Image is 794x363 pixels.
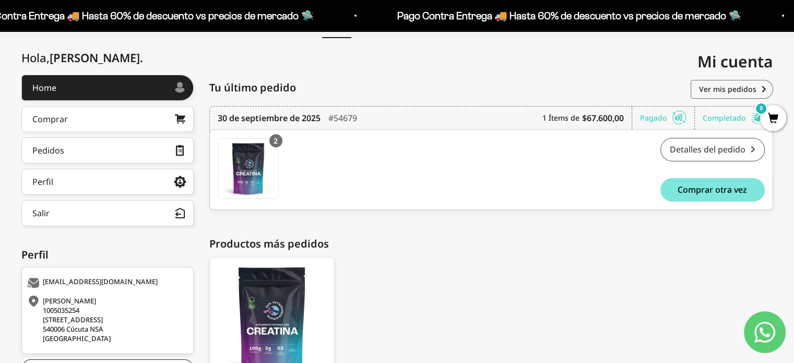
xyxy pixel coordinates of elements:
div: Hola, [21,51,143,64]
div: Perfil [32,178,53,186]
p: Pago Contra Entrega 🚚 Hasta 60% de descuento vs precios de mercado 🛸 [394,7,738,24]
a: Home [21,75,194,101]
a: Creatina Monohidrato - 100g [218,138,279,199]
div: Productos más pedidos [209,236,773,252]
span: . [140,50,143,65]
span: [PERSON_NAME] [50,50,143,65]
span: Comprar otra vez [678,185,747,194]
a: Comprar [21,106,194,132]
div: Pedidos [32,146,64,155]
div: Perfil [21,247,194,263]
img: Translation missing: es.Creatina Monohidrato - 100g [218,138,278,198]
div: #54679 [328,107,357,130]
a: Pedidos [21,137,194,163]
time: 30 de septiembre de 2025 [218,112,321,124]
span: Mi cuenta [697,51,773,72]
div: Pagado [640,107,695,130]
button: Salir [21,200,194,226]
div: Completado [703,107,765,130]
div: Salir [32,209,50,217]
div: 2 [269,134,282,147]
span: Tu último pedido [209,80,296,96]
a: 0 [760,113,786,125]
a: Ver mis pedidos [691,80,773,99]
button: Comprar otra vez [660,178,765,202]
div: 1 Ítems de [542,107,632,130]
div: Home [32,84,56,92]
mark: 0 [755,102,767,115]
div: [EMAIL_ADDRESS][DOMAIN_NAME] [27,278,185,288]
b: $67.600,00 [582,112,624,124]
a: Detalles del pedido [660,138,765,161]
a: Perfil [21,169,194,195]
div: [PERSON_NAME] 1005035254 [STREET_ADDRESS] 540006 Cúcuta NSA [GEOGRAPHIC_DATA] [27,296,185,343]
div: Comprar [32,115,68,123]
